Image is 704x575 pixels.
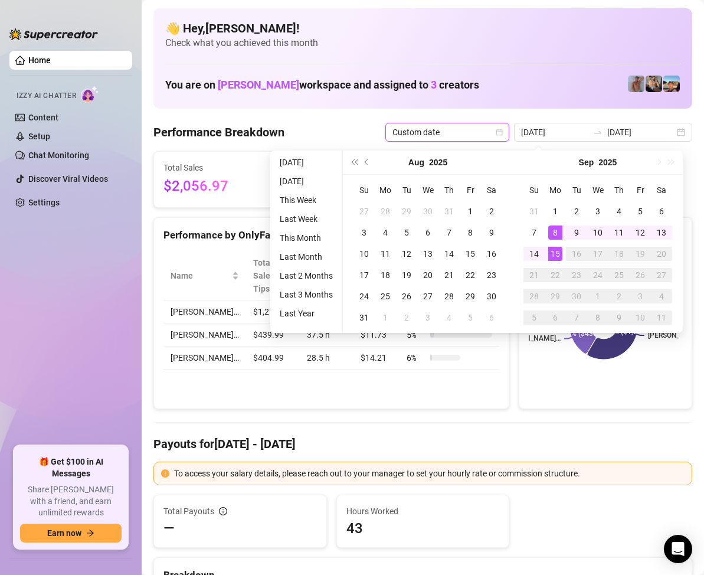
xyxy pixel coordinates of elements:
[496,129,503,136] span: calendar
[408,151,424,174] button: Choose a month
[607,126,674,139] input: End date
[357,311,371,325] div: 31
[521,126,588,139] input: Start date
[9,28,98,40] img: logo-BBDzfeDw.svg
[407,351,425,364] span: 6 %
[633,204,647,218] div: 5
[569,311,584,325] div: 7
[396,222,417,243] td: 2025-08-05
[633,268,647,282] div: 26
[651,286,672,307] td: 2025-10-04
[396,307,417,328] td: 2025-09-02
[630,179,651,201] th: Fr
[579,151,594,174] button: Choose a month
[153,436,692,452] h4: Payouts for [DATE] - [DATE]
[438,264,460,286] td: 2025-08-21
[484,289,499,303] div: 30
[421,268,435,282] div: 20
[353,324,400,347] td: $11.73
[163,161,271,174] span: Total Sales
[165,79,479,92] h1: You are on workspace and assigned to creators
[569,226,584,240] div: 9
[417,264,438,286] td: 2025-08-20
[630,264,651,286] td: 2025-09-26
[378,311,392,325] div: 1
[438,222,460,243] td: 2025-08-07
[460,286,481,307] td: 2025-08-29
[523,222,545,243] td: 2025-09-07
[527,247,541,261] div: 14
[20,524,122,543] button: Earn nowarrow-right
[346,519,500,538] span: 43
[442,247,456,261] div: 14
[275,155,338,169] li: [DATE]
[587,307,608,328] td: 2025-10-08
[651,264,672,286] td: 2025-09-27
[421,247,435,261] div: 13
[527,289,541,303] div: 28
[630,307,651,328] td: 2025-10-10
[463,247,477,261] div: 15
[654,247,669,261] div: 20
[438,286,460,307] td: 2025-08-28
[171,269,230,282] span: Name
[275,174,338,188] li: [DATE]
[20,456,122,479] span: 🎁 Get $100 in AI Messages
[421,311,435,325] div: 3
[357,289,371,303] div: 24
[375,264,396,286] td: 2025-08-18
[275,250,338,264] li: Last Month
[438,179,460,201] th: Th
[163,505,214,518] span: Total Payouts
[375,222,396,243] td: 2025-08-04
[421,204,435,218] div: 30
[651,243,672,264] td: 2025-09-20
[523,286,545,307] td: 2025-09-28
[86,529,94,537] span: arrow-right
[275,287,338,302] li: Last 3 Months
[481,264,502,286] td: 2025-08-23
[28,55,51,65] a: Home
[275,306,338,321] li: Last Year
[463,204,477,218] div: 1
[633,289,647,303] div: 3
[545,222,566,243] td: 2025-09-08
[654,226,669,240] div: 13
[545,286,566,307] td: 2025-09-29
[587,286,608,307] td: 2025-10-01
[348,151,361,174] button: Last year (Control + left)
[417,201,438,222] td: 2025-07-30
[484,247,499,261] div: 16
[357,204,371,218] div: 27
[163,227,499,243] div: Performance by OnlyFans Creator
[174,467,685,480] div: To access your salary details, please reach out to your manager to set your hourly rate or commis...
[375,201,396,222] td: 2025-07-28
[429,151,447,174] button: Choose a year
[275,193,338,207] li: This Week
[463,268,477,282] div: 22
[481,286,502,307] td: 2025-08-30
[375,179,396,201] th: Mo
[523,179,545,201] th: Su
[17,90,76,102] span: Izzy AI Chatter
[375,307,396,328] td: 2025-09-01
[460,201,481,222] td: 2025-08-01
[548,247,562,261] div: 15
[654,268,669,282] div: 27
[591,289,605,303] div: 1
[246,251,300,300] th: Total Sales & Tips
[378,226,392,240] div: 4
[502,335,561,343] text: [PERSON_NAME]…
[460,222,481,243] td: 2025-08-08
[548,289,562,303] div: 29
[523,264,545,286] td: 2025-09-21
[587,243,608,264] td: 2025-09-17
[28,174,108,184] a: Discover Viral Videos
[569,247,584,261] div: 16
[523,307,545,328] td: 2025-10-05
[442,311,456,325] div: 4
[566,286,587,307] td: 2025-09-30
[545,307,566,328] td: 2025-10-06
[246,347,300,370] td: $404.99
[28,113,58,122] a: Content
